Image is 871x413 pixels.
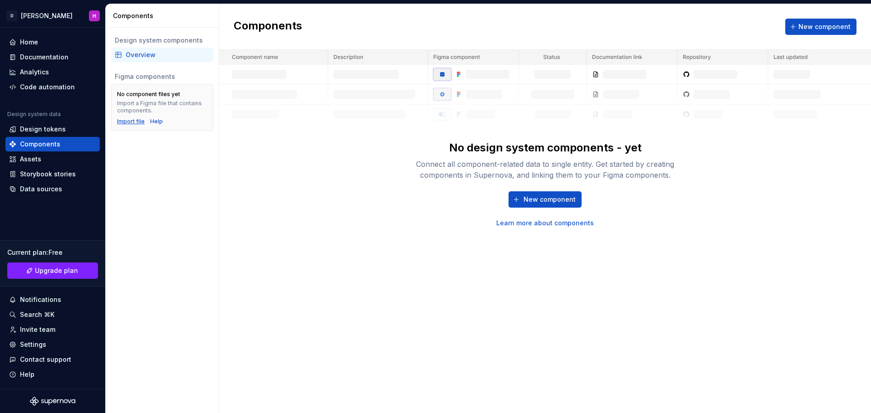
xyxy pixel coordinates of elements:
[5,322,100,337] a: Invite team
[5,352,100,367] button: Contact support
[20,38,38,47] div: Home
[21,11,73,20] div: [PERSON_NAME]
[20,53,69,62] div: Documentation
[150,118,163,125] a: Help
[7,248,98,257] div: Current plan : Free
[30,397,75,406] svg: Supernova Logo
[5,50,100,64] a: Documentation
[115,36,210,45] div: Design system components
[20,155,41,164] div: Assets
[5,80,100,94] a: Code automation
[5,167,100,181] a: Storybook stories
[7,262,98,279] a: Upgrade plan
[20,370,34,379] div: Help
[117,91,180,98] div: No component files yet
[785,19,856,35] button: New component
[20,310,54,319] div: Search ⌘K
[7,111,61,118] div: Design system data
[5,35,100,49] a: Home
[20,185,62,194] div: Data sources
[35,266,78,275] span: Upgrade plan
[5,307,100,322] button: Search ⌘K
[20,355,71,364] div: Contact support
[234,19,302,35] h2: Components
[5,152,100,166] a: Assets
[117,118,145,125] button: Import file
[5,137,100,151] a: Components
[5,367,100,382] button: Help
[113,11,215,20] div: Components
[6,10,17,21] div: D
[524,195,576,204] span: New component
[400,159,690,180] div: Connect all component-related data to single entity. Get started by creating components in Supern...
[111,48,213,62] a: Overview
[5,65,100,79] a: Analytics
[449,141,641,155] div: No design system components - yet
[20,340,46,349] div: Settings
[20,140,60,149] div: Components
[20,83,75,92] div: Code automation
[20,68,49,77] div: Analytics
[5,122,100,136] a: Design tokens
[117,100,207,114] div: Import a Figma file that contains components.
[20,125,66,134] div: Design tokens
[509,191,582,208] button: New component
[93,12,96,19] div: H
[115,72,210,81] div: Figma components
[2,6,103,25] button: D[PERSON_NAME]H
[20,170,76,179] div: Storybook stories
[20,295,61,304] div: Notifications
[5,337,100,352] a: Settings
[126,50,210,59] div: Overview
[798,22,851,31] span: New component
[496,219,594,228] a: Learn more about components
[5,182,100,196] a: Data sources
[20,325,55,334] div: Invite team
[5,292,100,307] button: Notifications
